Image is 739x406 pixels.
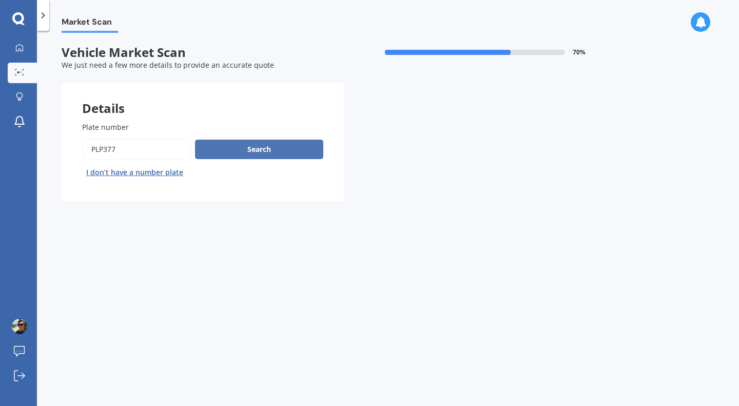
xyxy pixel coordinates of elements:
[12,319,27,334] img: ACg8ocIfYiiMRyFzEbc7HJzPyb9oTjaIHibTgL5rmaT-rkF5va9pjq8VHA=s96-c
[573,49,586,56] span: 70 %
[82,122,129,132] span: Plate number
[82,164,187,181] button: I don’t have a number plate
[82,139,191,160] input: Enter plate number
[195,140,323,159] button: Search
[62,60,274,70] span: We just need a few more details to provide an accurate quote
[62,83,344,113] div: Details
[62,45,344,60] span: Vehicle Market Scan
[62,17,118,31] span: Market Scan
